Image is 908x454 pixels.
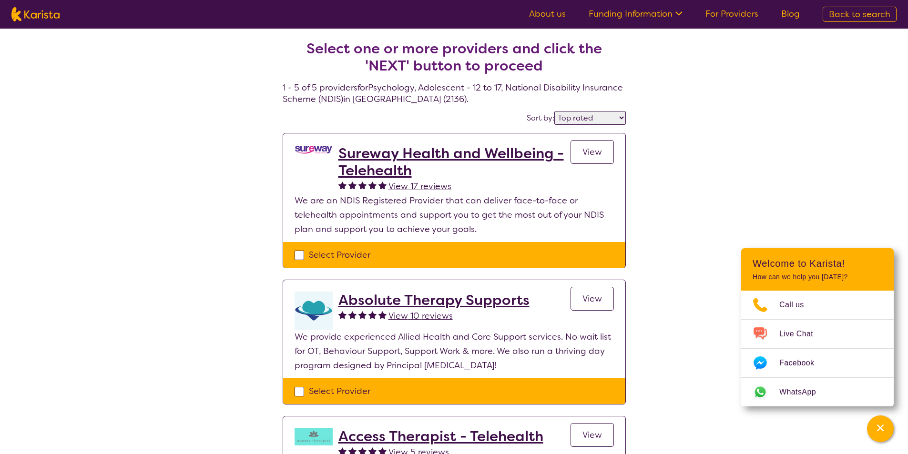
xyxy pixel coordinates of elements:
a: Absolute Therapy Supports [338,292,530,309]
h2: Welcome to Karista! [753,258,882,269]
img: fullstar [358,181,367,189]
img: fullstar [358,311,367,319]
p: We provide experienced Allied Health and Core Support services. No wait list for OT, Behaviour Su... [295,330,614,373]
ul: Choose channel [741,291,894,406]
span: View [582,293,602,304]
a: Back to search [823,7,897,22]
img: fullstar [378,311,387,319]
img: vgwqq8bzw4bddvbx0uac.png [295,145,333,155]
h4: 1 - 5 of 5 providers for Psychology , Adolescent - 12 to 17 , National Disability Insurance Schem... [283,17,626,105]
span: View 17 reviews [388,181,451,192]
p: We are an NDIS Registered Provider that can deliver face-to-face or telehealth appointments and s... [295,193,614,236]
label: Sort by: [527,113,554,123]
a: View [571,423,614,447]
img: fullstar [368,181,377,189]
span: View [582,146,602,158]
span: Facebook [779,356,826,370]
img: hzy3j6chfzohyvwdpojv.png [295,428,333,445]
a: Web link opens in a new tab. [741,378,894,406]
span: View [582,429,602,441]
img: fullstar [338,181,347,189]
a: View [571,140,614,164]
img: otyvwjbtyss6nczvq3hf.png [295,292,333,330]
span: View 10 reviews [388,310,453,322]
a: View [571,287,614,311]
img: fullstar [338,311,347,319]
a: Funding Information [589,8,683,20]
a: Sureway Health and Wellbeing - Telehealth [338,145,571,179]
img: fullstar [378,181,387,189]
span: WhatsApp [779,385,827,399]
a: View 10 reviews [388,309,453,323]
span: Call us [779,298,816,312]
img: fullstar [348,311,357,319]
a: Blog [781,8,800,20]
span: Back to search [829,9,890,20]
a: About us [529,8,566,20]
a: Access Therapist - Telehealth [338,428,543,445]
button: Channel Menu [867,415,894,442]
span: Live Chat [779,327,825,341]
a: View 17 reviews [388,179,451,193]
img: fullstar [368,311,377,319]
p: How can we help you [DATE]? [753,273,882,281]
img: Karista logo [11,7,60,21]
h2: Select one or more providers and click the 'NEXT' button to proceed [294,40,614,74]
img: fullstar [348,181,357,189]
div: Channel Menu [741,248,894,406]
a: For Providers [705,8,758,20]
